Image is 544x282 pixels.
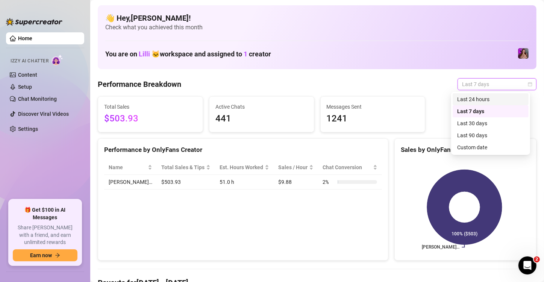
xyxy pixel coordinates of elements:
[278,163,308,171] span: Sales / Hour
[274,160,318,175] th: Sales / Hour
[323,178,335,186] span: 2 %
[453,93,529,105] div: Last 24 hours
[52,55,63,65] img: AI Chatter
[457,143,524,152] div: Custom date
[18,111,69,117] a: Discover Viral Videos
[104,103,197,111] span: Total Sales
[18,72,37,78] a: Content
[401,145,530,155] div: Sales by OnlyFans Creator
[422,245,459,250] text: [PERSON_NAME]…
[244,50,247,58] span: 1
[215,175,274,190] td: 51.0 h
[18,96,57,102] a: Chat Monitoring
[453,117,529,129] div: Last 30 days
[457,95,524,103] div: Last 24 hours
[11,58,48,65] span: Izzy AI Chatter
[105,50,271,58] h1: You are on workspace and assigned to creator
[215,103,308,111] span: Active Chats
[105,13,529,23] h4: 👋 Hey, [PERSON_NAME] !
[453,141,529,153] div: Custom date
[274,175,318,190] td: $9.88
[323,163,371,171] span: Chat Conversion
[220,163,263,171] div: Est. Hours Worked
[457,107,524,115] div: Last 7 days
[453,105,529,117] div: Last 7 days
[104,145,382,155] div: Performance by OnlyFans Creator
[457,131,524,139] div: Last 90 days
[104,160,157,175] th: Name
[457,119,524,127] div: Last 30 days
[534,256,540,262] span: 2
[453,129,529,141] div: Last 90 days
[528,82,532,86] span: calendar
[13,224,77,246] span: Share [PERSON_NAME] with a friend, and earn unlimited rewards
[6,18,62,26] img: logo-BBDzfeDw.svg
[161,163,205,171] span: Total Sales & Tips
[157,160,215,175] th: Total Sales & Tips
[105,23,529,32] span: Check what you achieved this month
[327,112,419,126] span: 1241
[139,50,160,58] span: Lilli 🐱
[318,160,382,175] th: Chat Conversion
[18,126,38,132] a: Settings
[109,163,146,171] span: Name
[518,48,529,59] img: allison
[13,249,77,261] button: Earn nowarrow-right
[518,256,536,274] iframe: Intercom live chat
[18,35,32,41] a: Home
[13,206,77,221] span: 🎁 Get $100 in AI Messages
[215,112,308,126] span: 441
[327,103,419,111] span: Messages Sent
[157,175,215,190] td: $503.93
[98,79,181,89] h4: Performance Breakdown
[55,253,60,258] span: arrow-right
[104,112,197,126] span: $503.93
[462,79,532,90] span: Last 7 days
[104,175,157,190] td: [PERSON_NAME]…
[18,84,32,90] a: Setup
[30,252,52,258] span: Earn now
